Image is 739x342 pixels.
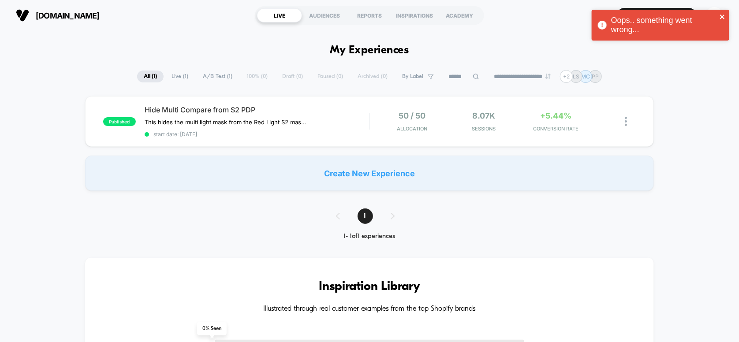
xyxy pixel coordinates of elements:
[13,8,102,22] button: [DOMAIN_NAME]
[251,196,272,205] div: Current time
[473,111,496,120] span: 8.07k
[197,322,227,335] span: 0 % Seen
[450,126,518,132] span: Sessions
[145,119,308,126] span: This hides the multi light mask from the Red Light S2 mask. It matches by page URL, which can inc...
[560,70,573,83] div: + 2
[36,11,100,20] span: [DOMAIN_NAME]
[720,13,726,22] button: close
[399,111,426,120] span: 50 / 50
[145,105,369,114] span: Hide Multi Compare from S2 PDP
[706,7,723,24] div: LS
[402,73,423,80] span: By Label
[358,208,373,224] span: 1
[137,71,164,82] span: All ( 1 )
[196,71,239,82] span: A/B Test ( 1 )
[611,16,717,34] div: Oops.. something went wrong...
[582,73,590,80] p: MC
[7,182,372,190] input: Seek
[178,96,199,117] button: Play, NEW DEMO 2025-VEED.mp4
[545,74,551,79] img: end
[85,156,654,191] div: Create New Experience
[625,117,627,126] img: close
[145,131,369,138] span: start date: [DATE]
[103,117,136,126] span: published
[327,233,412,240] div: 1 - 1 of 1 experiences
[573,73,579,80] p: LS
[302,8,347,22] div: AUDIENCES
[273,196,296,205] div: Duration
[347,8,392,22] div: REPORTS
[703,7,726,25] button: LS
[397,126,428,132] span: Allocation
[112,305,628,313] h4: Illustrated through real customer examples from the top Shopify brands
[165,71,195,82] span: Live ( 1 )
[330,44,409,57] h1: My Experiences
[592,73,599,80] p: PP
[4,193,19,208] button: Play, NEW DEMO 2025-VEED.mp4
[112,280,628,294] h3: Inspiration Library
[522,126,590,132] span: CONVERSION RATE
[314,197,340,205] input: Volume
[16,9,29,22] img: Visually logo
[437,8,482,22] div: ACADEMY
[257,8,302,22] div: LIVE
[392,8,437,22] div: INSPIRATIONS
[540,111,571,120] span: +5.44%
